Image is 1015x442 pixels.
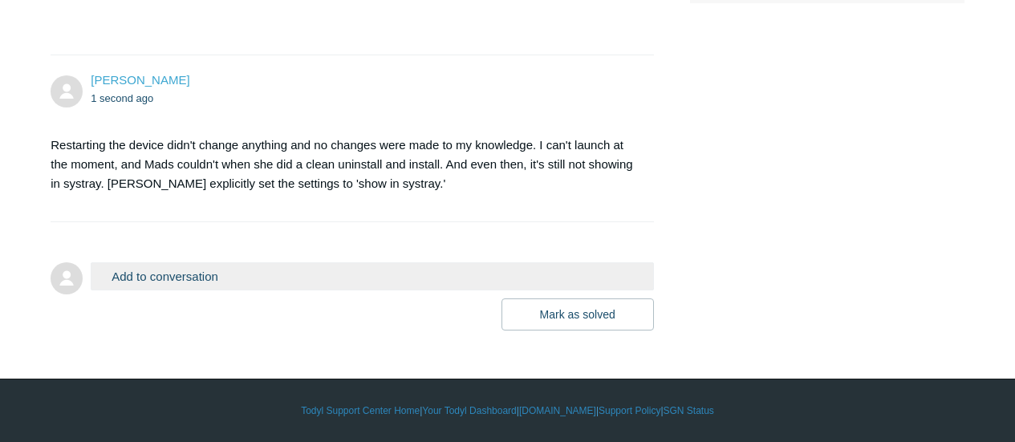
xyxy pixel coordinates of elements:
button: Add to conversation [91,262,653,290]
p: Restarting the device didn't change anything and no changes were made to my knowledge. I can't la... [51,136,637,193]
div: | | | | [51,403,964,418]
a: Support Policy [599,403,660,418]
button: Mark as solved [501,298,654,330]
time: 08/21/2025, 14:51 [91,92,153,104]
span: Maya Douglas [91,73,189,87]
a: Your Todyl Dashboard [422,403,516,418]
a: SGN Status [664,403,714,418]
a: Todyl Support Center Home [301,403,420,418]
a: [PERSON_NAME] [91,73,189,87]
a: [DOMAIN_NAME] [519,403,596,418]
